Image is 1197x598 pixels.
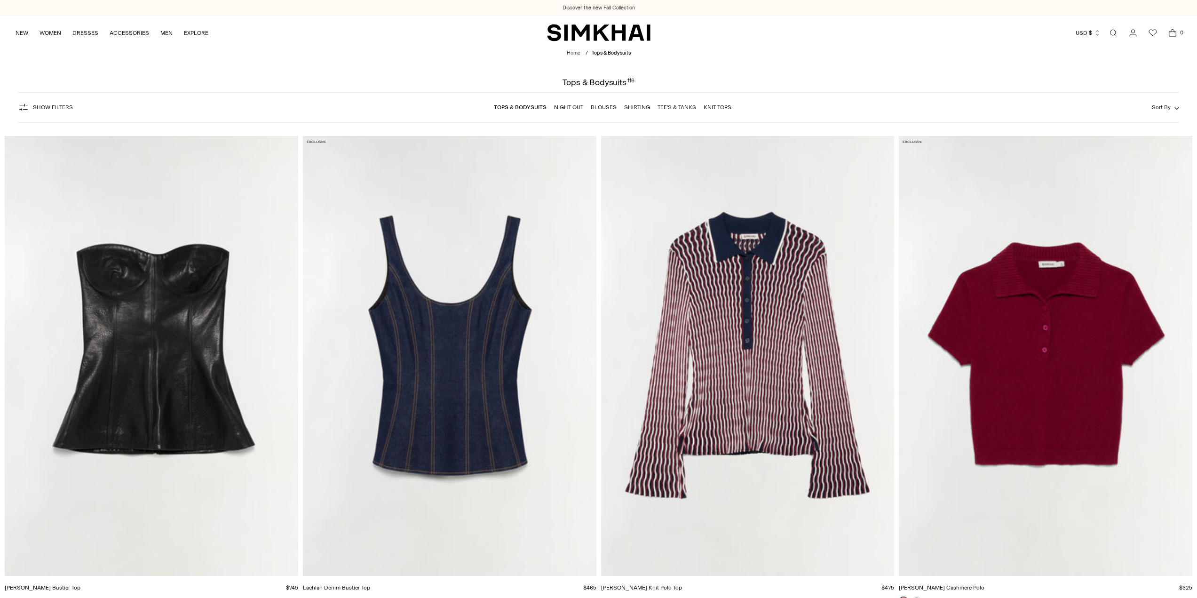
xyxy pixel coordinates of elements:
a: Blouses [591,104,617,111]
a: NEW [16,23,28,43]
a: Tops & Bodysuits [494,104,547,111]
a: DRESSES [72,23,98,43]
span: $465 [583,584,596,591]
button: Sort By [1152,102,1179,112]
a: Lachlan Denim Bustier Top [303,136,596,576]
a: Knit Tops [704,104,731,111]
span: $745 [286,584,298,591]
a: [PERSON_NAME] Bustier Top [5,584,80,591]
span: Sort By [1152,104,1171,111]
a: Discover the new Fall Collection [563,4,635,12]
a: SIMKHAI [547,24,650,42]
span: $475 [881,584,894,591]
a: EXPLORE [184,23,208,43]
a: [PERSON_NAME] Knit Polo Top [601,584,682,591]
a: ACCESSORIES [110,23,149,43]
a: Twila Cashmere Polo [899,136,1192,576]
a: Night Out [554,104,583,111]
span: Show Filters [33,104,73,111]
button: USD $ [1076,23,1101,43]
a: Wishlist [1143,24,1162,42]
a: Colleen Knit Polo Top [601,136,895,576]
div: / [586,49,588,57]
a: WOMEN [40,23,61,43]
a: MEN [160,23,173,43]
nav: breadcrumbs [567,49,631,57]
span: $325 [1179,584,1192,591]
a: Open cart modal [1163,24,1182,42]
h1: Tops & Bodysuits [563,78,634,87]
a: Shirting [624,104,650,111]
a: Go to the account page [1124,24,1142,42]
a: Home [567,50,580,56]
a: [PERSON_NAME] Cashmere Polo [899,584,984,591]
a: Lachlan Denim Bustier Top [303,584,370,591]
span: Tops & Bodysuits [592,50,631,56]
a: Tee's & Tanks [658,104,696,111]
button: Show Filters [18,100,73,115]
span: 0 [1177,28,1186,37]
a: Tyla Leather Bustier Top [5,136,298,576]
div: 116 [627,78,634,87]
nav: Linked collections [494,97,731,117]
a: Open search modal [1104,24,1123,42]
